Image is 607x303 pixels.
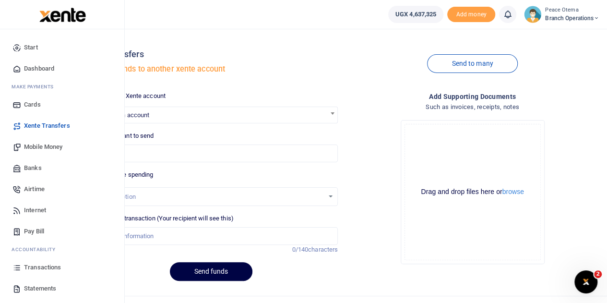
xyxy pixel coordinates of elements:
[8,115,117,136] a: Xente Transfers
[447,10,495,17] a: Add money
[91,192,324,202] div: Select an option
[8,79,117,94] li: M
[84,64,338,74] h5: Transfer funds to another xente account
[84,227,338,245] input: Enter extra information
[24,206,46,215] span: Internet
[8,221,117,242] a: Pay Bill
[8,257,117,278] a: Transactions
[24,100,41,109] span: Cards
[427,54,517,73] a: Send to many
[24,43,38,52] span: Start
[24,142,62,152] span: Mobile Money
[594,270,602,278] span: 2
[405,187,540,196] div: Drag and drop files here or
[345,91,599,102] h4: Add supporting Documents
[8,136,117,158] a: Mobile Money
[24,121,70,131] span: Xente Transfers
[574,270,597,293] iframe: Intercom live chat
[38,11,86,18] a: logo-small logo-large logo-large
[545,14,599,23] span: Branch Operations
[24,284,56,293] span: Statements
[24,227,44,236] span: Pay Bill
[170,262,252,281] button: Send funds
[447,7,495,23] span: Add money
[16,83,54,90] span: ake Payments
[8,179,117,200] a: Airtime
[545,6,599,14] small: Peace Otema
[345,102,599,112] h4: Such as invoices, receipts, notes
[524,6,541,23] img: profile-user
[8,37,117,58] a: Start
[24,64,54,73] span: Dashboard
[84,107,338,123] span: Search for an account
[8,158,117,179] a: Banks
[84,145,338,163] input: UGX
[308,246,338,253] span: characters
[84,49,338,60] h4: Xente transfers
[384,6,447,23] li: Wallet ballance
[24,184,45,194] span: Airtime
[8,94,117,115] a: Cards
[8,200,117,221] a: Internet
[502,188,524,195] button: browse
[395,10,436,19] span: UGX 4,637,325
[84,107,337,122] span: Search for an account
[84,214,234,223] label: Memo for this transaction (Your recipient will see this)
[524,6,599,23] a: profile-user Peace Otema Branch Operations
[401,120,545,264] div: File Uploader
[8,242,117,257] li: Ac
[19,246,55,253] span: countability
[8,278,117,299] a: Statements
[24,163,42,173] span: Banks
[39,8,86,22] img: logo-large
[8,58,117,79] a: Dashboard
[447,7,495,23] li: Toup your wallet
[388,6,443,23] a: UGX 4,637,325
[292,246,309,253] span: 0/140
[24,263,61,272] span: Transactions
